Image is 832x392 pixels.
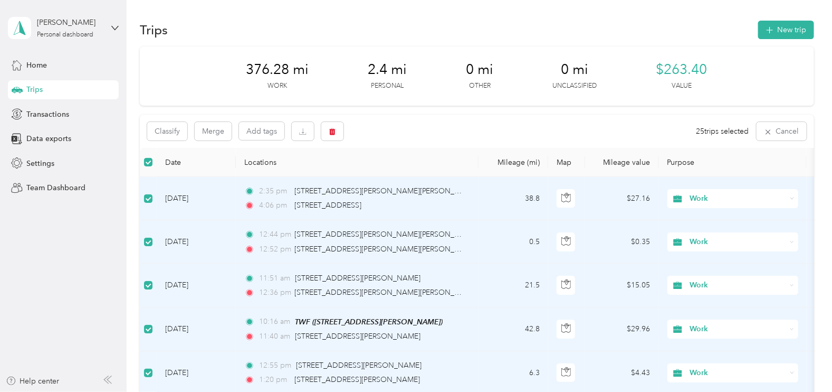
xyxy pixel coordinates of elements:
[696,126,749,137] span: 25 trips selected
[585,148,659,177] th: Mileage value
[26,133,71,144] span: Data exports
[479,264,548,307] td: 21.5
[690,236,786,248] span: Work
[195,122,232,141] button: Merge
[466,61,494,78] span: 0 mi
[157,220,236,264] td: [DATE]
[548,148,585,177] th: Map
[268,81,288,91] p: Work
[157,177,236,220] td: [DATE]
[157,148,236,177] th: Date
[296,361,422,370] span: [STREET_ADDRESS][PERSON_NAME]
[236,148,479,177] th: Locations
[479,177,548,220] td: 38.8
[295,332,420,341] span: [STREET_ADDRESS][PERSON_NAME]
[294,245,479,254] span: [STREET_ADDRESS][PERSON_NAME][PERSON_NAME]
[368,61,407,78] span: 2.4 mi
[26,84,43,95] span: Trips
[260,273,291,284] span: 11:51 am
[260,229,290,240] span: 12:44 pm
[690,193,786,204] span: Work
[295,274,420,283] span: [STREET_ADDRESS][PERSON_NAME]
[690,279,786,291] span: Work
[294,375,420,384] span: [STREET_ADDRESS][PERSON_NAME]
[585,177,659,220] td: $27.16
[147,122,187,141] button: Classify
[26,158,54,169] span: Settings
[553,81,597,91] p: Unclassified
[371,81,404,91] p: Personal
[260,360,292,371] span: 12:55 pm
[585,264,659,307] td: $15.05
[260,287,290,298] span: 12:36 pm
[260,200,290,211] span: 4:06 pm
[26,182,85,193] span: Team Dashboard
[758,21,814,39] button: New trip
[773,333,832,392] iframe: Everlance-gr Chat Button Frame
[757,122,807,141] button: Cancel
[295,318,443,326] span: TWF ([STREET_ADDRESS][PERSON_NAME])
[561,61,589,78] span: 0 mi
[479,307,548,351] td: 42.8
[6,376,60,387] button: Help center
[294,201,361,210] span: [STREET_ADDRESS]
[157,264,236,307] td: [DATE]
[37,17,103,28] div: [PERSON_NAME]
[585,307,659,351] td: $29.96
[260,244,290,255] span: 12:52 pm
[659,148,807,177] th: Purpose
[585,220,659,264] td: $0.35
[26,60,47,71] span: Home
[260,185,290,197] span: 2:35 pm
[26,109,69,120] span: Transactions
[294,186,479,195] span: [STREET_ADDRESS][PERSON_NAME][PERSON_NAME]
[239,122,284,140] button: Add tags
[479,220,548,264] td: 0.5
[260,374,290,386] span: 1:20 pm
[479,148,548,177] th: Mileage (mi)
[294,230,479,239] span: [STREET_ADDRESS][PERSON_NAME][PERSON_NAME]
[157,307,236,351] td: [DATE]
[260,316,291,328] span: 10:16 am
[37,32,93,38] div: Personal dashboard
[469,81,491,91] p: Other
[260,331,291,342] span: 11:40 am
[294,288,479,297] span: [STREET_ADDRESS][PERSON_NAME][PERSON_NAME]
[140,24,168,35] h1: Trips
[246,61,309,78] span: 376.28 mi
[690,367,786,379] span: Work
[690,323,786,335] span: Work
[672,81,692,91] p: Value
[656,61,707,78] span: $263.40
